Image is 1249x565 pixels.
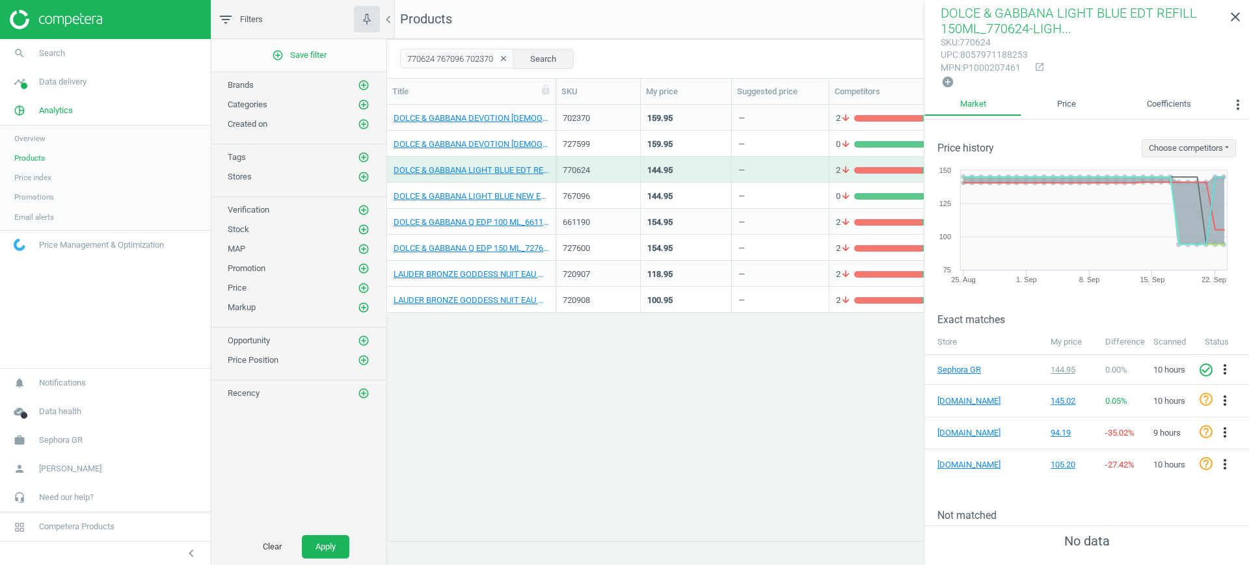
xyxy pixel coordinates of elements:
[14,212,54,222] span: Email alerts
[561,86,635,98] div: SKU
[1217,425,1233,440] i: more_vert
[228,152,246,162] span: Tags
[175,545,208,562] button: chevron_left
[1044,330,1099,354] th: My price
[358,282,369,294] i: add_circle_outline
[357,262,370,275] button: add_circle_outline
[836,138,854,150] span: 0
[7,98,32,123] i: pie_chart_outlined
[647,138,673,150] div: 159.95
[357,301,370,314] button: add_circle_outline
[10,10,102,29] img: ajHJNr6hYgQAAAAASUVORK5CYII=
[7,456,32,481] i: person
[39,47,65,59] span: Search
[738,138,745,155] div: —
[924,94,1021,116] a: Market
[1202,276,1226,283] tspan: 22. Sep
[738,243,745,259] div: —
[840,112,851,124] i: arrow_downward
[39,406,81,417] span: Data health
[836,217,854,228] span: 2
[1079,276,1100,283] tspan: 8. Sep
[228,205,269,215] span: Verification
[357,282,370,295] button: add_circle_outline
[14,153,45,163] span: Products
[358,171,369,183] i: add_circle_outline
[7,485,32,510] i: headset_mic
[738,164,745,181] div: —
[357,170,370,183] button: add_circle_outline
[941,36,1028,49] div: : 770624
[394,164,549,176] a: DOLCE & GABBANA LIGHT BLUE EDT REFILL 150ML_770624-LIGHT BLUE EDT REFILL 150ML
[1105,460,1135,469] span: -27.42 %
[1153,365,1185,374] span: 10 hours
[836,191,854,202] span: 0
[357,204,370,217] button: add_circle_outline
[840,217,851,228] i: arrow_downward
[39,239,164,251] span: Price Management & Optimization
[272,49,284,61] i: add_circle_outline
[400,11,452,27] span: Products
[381,12,396,27] i: chevron_left
[937,459,1002,471] a: [DOMAIN_NAME]
[358,99,369,111] i: add_circle_outline
[941,62,961,73] span: mpn
[249,535,295,558] button: Clear
[1217,361,1233,377] i: more_vert
[563,295,634,306] div: 720908
[394,243,549,254] a: DOLCE & GABBANA Q EDP 150 ML_727600-150 ML
[499,54,508,63] i: clear
[563,164,634,176] div: 770624
[39,521,114,532] span: Competera Products
[394,295,549,306] a: LAUDER BRONZE GODDESS NUIT EAU DE PARFUM 50ML_720908-50ml
[646,86,726,98] div: My price
[228,99,267,109] span: Categories
[358,224,369,235] i: add_circle_outline
[835,86,980,98] div: Competitors
[39,76,87,88] span: Data delivery
[738,295,745,311] div: —
[14,192,54,202] span: Promotions
[358,151,369,163] i: add_circle_outline
[358,388,369,399] i: add_circle_outline
[358,263,369,274] i: add_circle_outline
[937,313,1249,326] h3: Exact matches
[924,526,1249,557] td: No data
[357,98,370,111] button: add_circle_outline
[39,105,73,116] span: Analytics
[387,105,1249,528] div: grid
[941,75,954,88] i: add_circle
[357,79,370,92] button: add_circle_outline
[494,50,513,68] button: clear
[1217,393,1233,410] button: more_vert
[358,302,369,313] i: add_circle_outline
[1217,456,1233,473] button: more_vert
[836,112,854,124] span: 2
[924,330,1044,354] th: Store
[39,492,94,503] span: Need our help?
[302,535,349,558] button: Apply
[358,204,369,216] i: add_circle_outline
[941,37,958,47] span: sku
[400,49,514,68] input: SKU/Title search
[951,276,975,283] tspan: 25. Aug
[647,269,673,280] div: 118.95
[1153,428,1181,438] span: 9 hours
[358,243,369,255] i: add_circle_outline
[836,243,854,254] span: 2
[183,545,199,561] i: chevron_left
[358,79,369,91] i: add_circle_outline
[358,354,369,366] i: add_circle_outline
[39,377,86,389] span: Notifications
[937,142,994,154] h3: Price history
[392,86,550,98] div: Title
[1228,9,1243,25] i: close
[394,269,549,280] a: LAUDER BRONZE GODDESS NUIT EAU DE PARFUM 100ML_720907-100ml
[358,118,369,130] i: add_circle_outline
[939,233,951,241] text: 100
[836,295,854,306] span: 2
[228,172,252,181] span: Stores
[1227,94,1249,120] button: more_vert
[840,191,851,202] i: arrow_downward
[941,49,1028,61] div: : 8057971188253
